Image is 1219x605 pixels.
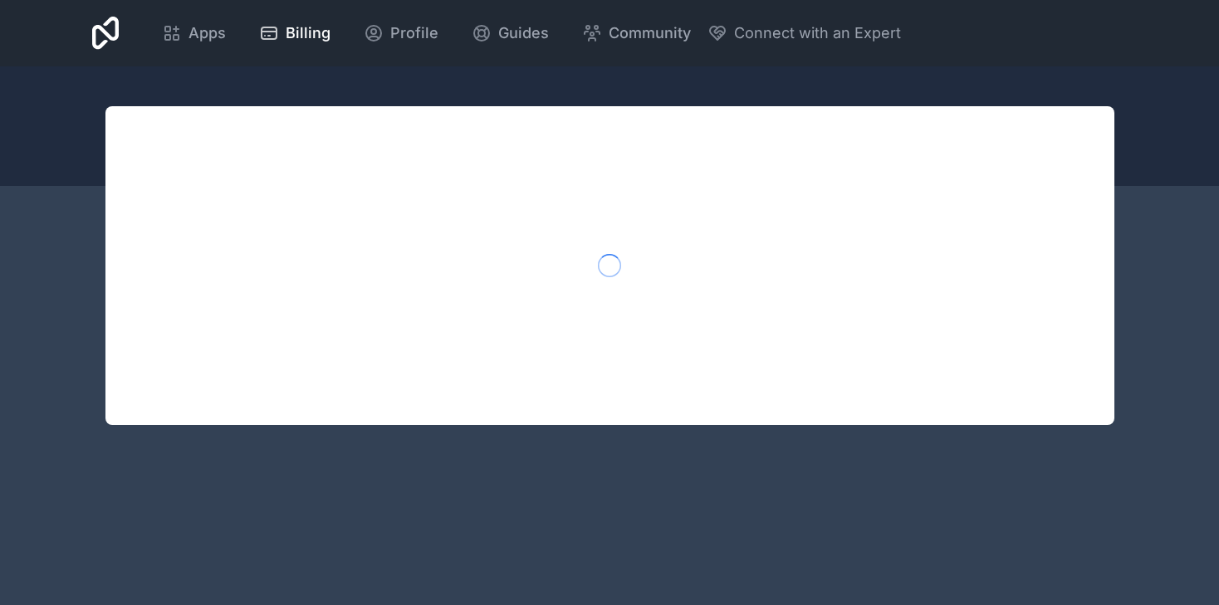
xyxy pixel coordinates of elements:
[707,22,901,45] button: Connect with an Expert
[246,15,344,51] a: Billing
[390,22,438,45] span: Profile
[609,22,691,45] span: Community
[286,22,330,45] span: Billing
[350,15,452,51] a: Profile
[734,22,901,45] span: Connect with an Expert
[458,15,562,51] a: Guides
[569,15,704,51] a: Community
[498,22,549,45] span: Guides
[149,15,239,51] a: Apps
[188,22,226,45] span: Apps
